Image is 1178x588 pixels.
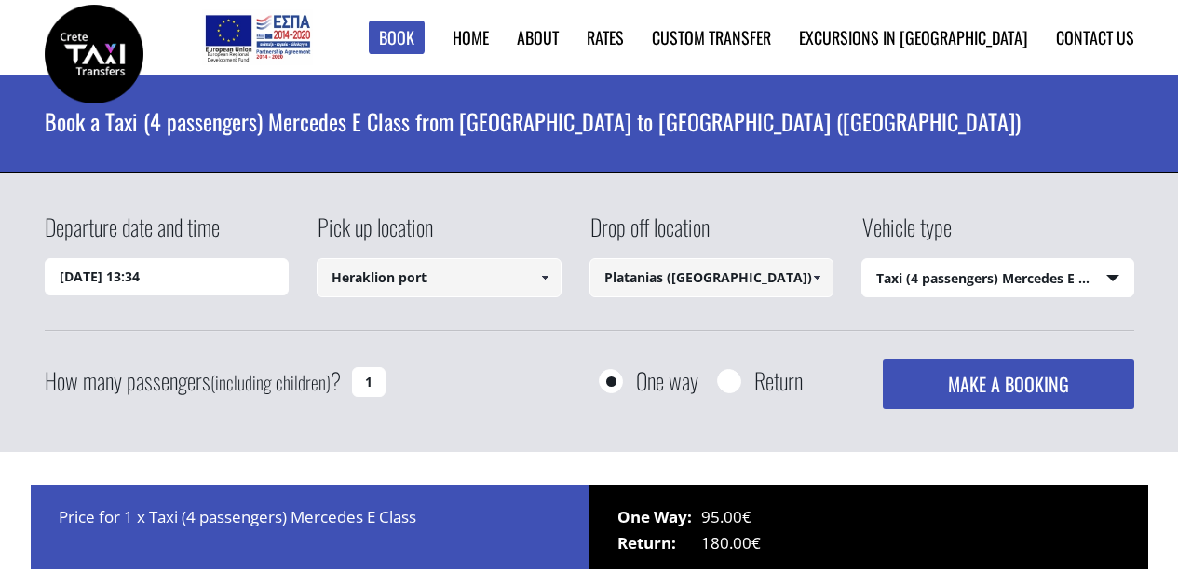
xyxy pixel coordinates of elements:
span: Taxi (4 passengers) Mercedes E Class [862,259,1133,298]
label: How many passengers ? [45,359,341,404]
label: Departure date and time [45,211,220,258]
a: Show All Items [529,258,560,297]
span: One Way: [617,504,701,530]
label: Vehicle type [861,211,952,258]
img: Crete Taxi Transfers | Book a Taxi transfer from Heraklion port to Platanias (Rethymnon) | Crete ... [45,5,143,103]
div: Price for 1 x Taxi (4 passengers) Mercedes E Class [31,485,589,569]
a: Book [369,21,425,55]
label: Return [754,369,803,392]
div: 95.00€ 180.00€ [589,485,1148,569]
a: Excursions in [GEOGRAPHIC_DATA] [799,25,1028,49]
label: Pick up location [317,211,433,258]
label: One way [636,369,698,392]
a: About [517,25,559,49]
img: e-bannersEUERDF180X90.jpg [202,9,313,65]
a: Contact us [1056,25,1134,49]
input: Select drop-off location [589,258,834,297]
a: Home [453,25,489,49]
h1: Book a Taxi (4 passengers) Mercedes E Class from [GEOGRAPHIC_DATA] to [GEOGRAPHIC_DATA] ([GEOGRAP... [45,75,1134,168]
a: Crete Taxi Transfers | Book a Taxi transfer from Heraklion port to Platanias (Rethymnon) | Crete ... [45,42,143,62]
a: Custom Transfer [652,25,771,49]
input: Select pickup location [317,258,562,297]
a: Show All Items [802,258,833,297]
label: Drop off location [589,211,710,258]
button: MAKE A BOOKING [883,359,1133,409]
span: Return: [617,530,701,556]
a: Rates [587,25,624,49]
small: (including children) [210,368,331,396]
